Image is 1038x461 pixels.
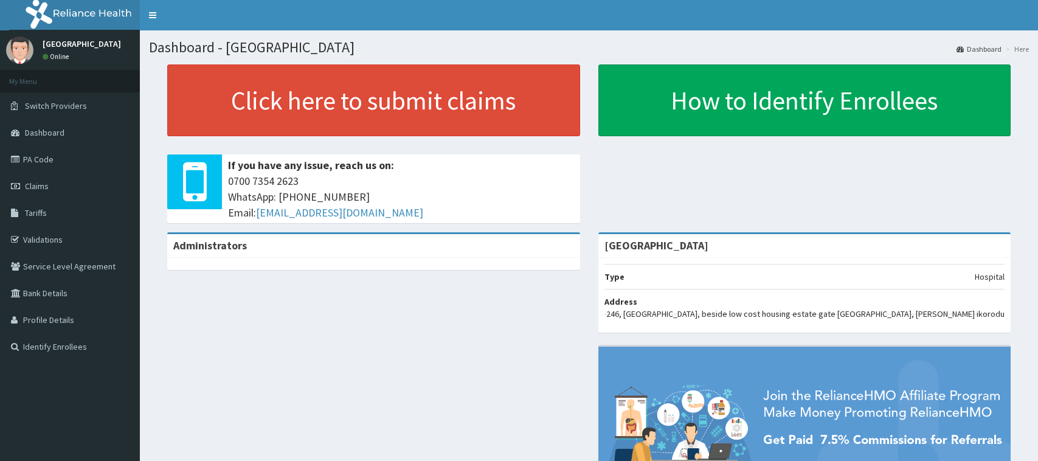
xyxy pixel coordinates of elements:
[43,52,72,61] a: Online
[1003,44,1029,54] li: Here
[25,100,87,111] span: Switch Providers
[256,206,423,220] a: [EMAIL_ADDRESS][DOMAIN_NAME]
[25,181,49,192] span: Claims
[606,308,1005,320] p: 246, [GEOGRAPHIC_DATA], beside low cost housing estate gate [GEOGRAPHIC_DATA], [PERSON_NAME] ikorodu
[598,64,1011,136] a: How to Identify Enrollees
[173,238,247,252] b: Administrators
[167,64,580,136] a: Click here to submit claims
[6,36,33,64] img: User Image
[604,238,708,252] strong: [GEOGRAPHIC_DATA]
[228,173,574,220] span: 0700 7354 2623 WhatsApp: [PHONE_NUMBER] Email:
[975,271,1005,283] p: Hospital
[43,40,121,48] p: [GEOGRAPHIC_DATA]
[25,127,64,138] span: Dashboard
[228,158,394,172] b: If you have any issue, reach us on:
[604,296,637,307] b: Address
[957,44,1002,54] a: Dashboard
[149,40,1029,55] h1: Dashboard - [GEOGRAPHIC_DATA]
[604,271,625,282] b: Type
[25,207,47,218] span: Tariffs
